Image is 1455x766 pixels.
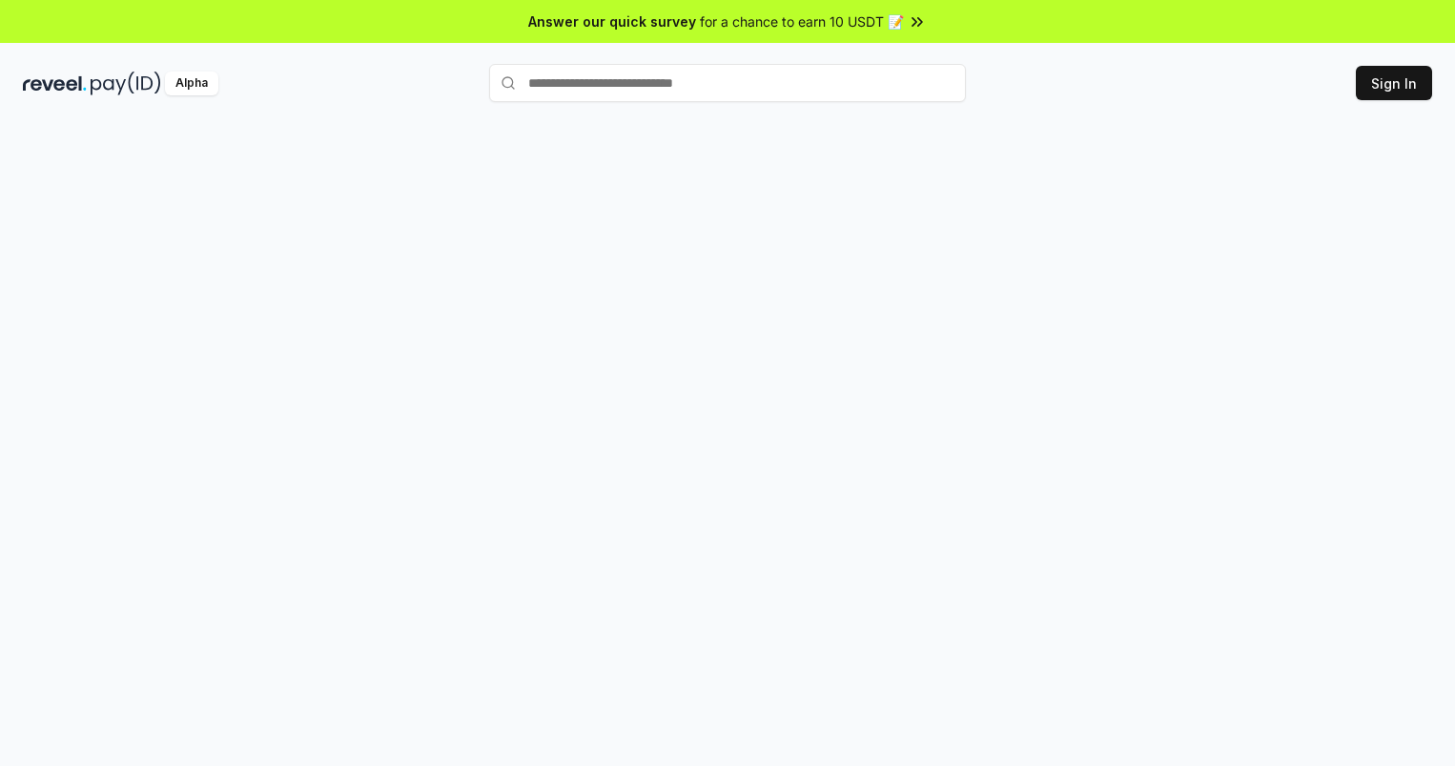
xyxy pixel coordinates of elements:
span: for a chance to earn 10 USDT 📝 [700,11,904,31]
button: Sign In [1356,66,1432,100]
img: pay_id [91,72,161,95]
img: reveel_dark [23,72,87,95]
div: Alpha [165,72,218,95]
span: Answer our quick survey [528,11,696,31]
